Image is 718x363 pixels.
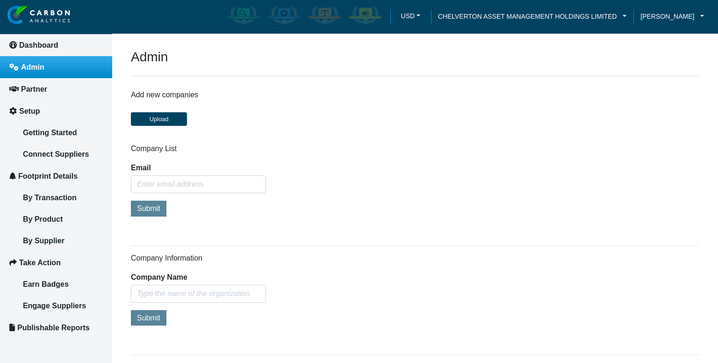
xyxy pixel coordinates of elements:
span: Admin [21,63,44,71]
div: Carbon Advocate [346,3,385,30]
span: Submit [137,314,160,322]
div: Carbon Efficient [265,3,303,30]
input: Enter your last name [12,87,171,107]
img: carbon-offsetter-enabled.png [307,5,342,29]
label: Company Name [131,274,187,281]
span: Getting Started [23,129,77,137]
button: Submit [131,201,166,216]
em: Start Chat [127,288,170,301]
span: Earn Badges [23,280,69,288]
span: CHELVERTON ASSET MANAGEMENT HOLDINGS LIMITED [438,11,617,22]
div: Minimize live chat window [153,5,176,27]
div: Carbon Offsetter [305,3,344,30]
span: Engage Suppliers [23,302,86,310]
span: By Product [23,215,63,223]
button: USD [397,9,424,23]
label: Email [131,164,151,172]
h6: Add new companies [131,90,263,99]
span: By Supplier [23,237,65,245]
input: Type the name of the organization [131,285,266,303]
button: Submit [131,310,166,326]
span: Take Action [19,259,61,267]
span: Footprint Details [18,172,78,180]
span: By Transaction [23,194,77,202]
a: CHELVERTON ASSET MANAGEMENT HOLDINGS LIMITED [431,11,634,22]
a: USDUSD [390,9,431,25]
h6: Company Information [131,254,699,262]
span: Publishable Reports [17,324,90,332]
span: Upload [150,116,169,123]
div: Carbon Aware [224,3,263,30]
textarea: Type your message and hit 'Enter' [12,142,171,280]
span: Setup [19,107,40,115]
h6: Company List [131,144,699,153]
span: [PERSON_NAME] [640,11,694,22]
h3: Admin [131,49,699,65]
input: Enter your email address [12,114,171,135]
span: Submit [137,204,160,212]
img: carbon-efficient-enabled.png [266,5,302,29]
a: [PERSON_NAME] [633,11,711,22]
div: Chat with us now [63,52,171,65]
div: Navigation go back [10,51,24,65]
img: insight-logo-2.png [7,6,70,25]
span: Partner [21,85,47,93]
span: Dashboard [19,41,58,49]
img: carbon-aware-enabled.png [226,5,261,29]
img: carbon-advocate-enabled.png [348,5,383,29]
span: Connect Suppliers [23,150,89,158]
input: Enter email address [131,175,266,193]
